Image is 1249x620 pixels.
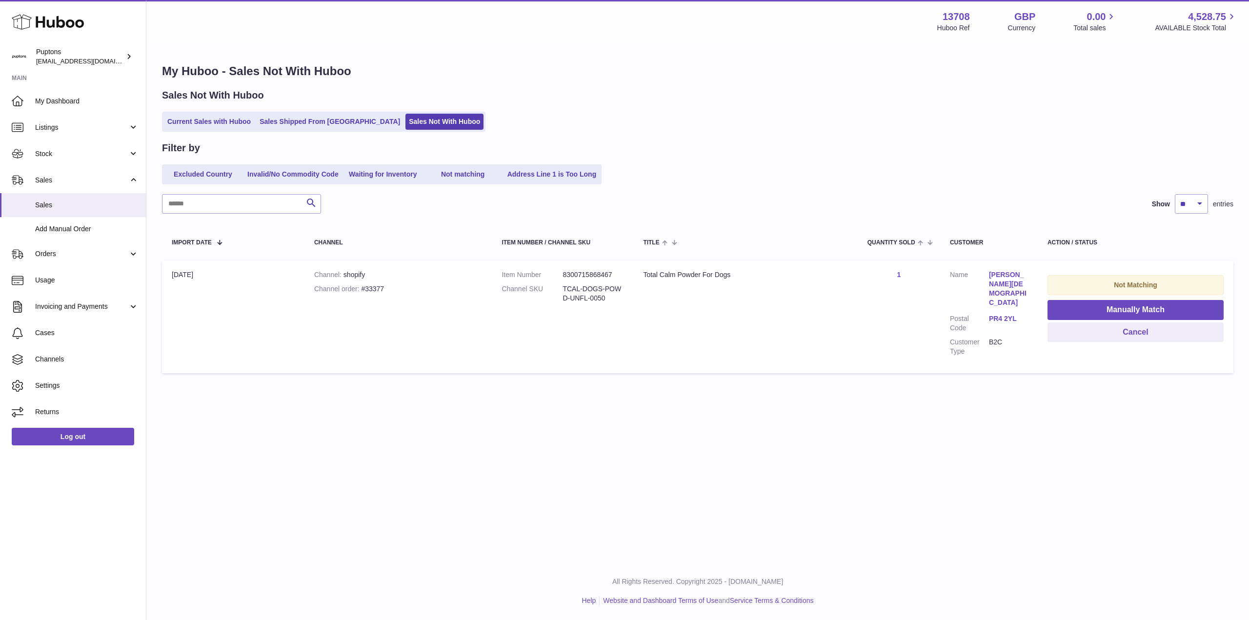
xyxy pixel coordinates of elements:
[1048,300,1224,320] button: Manually Match
[867,240,915,246] span: Quantity Sold
[897,271,901,279] a: 1
[950,314,989,333] dt: Postal Code
[314,270,482,280] div: shopify
[162,260,304,373] td: [DATE]
[502,270,563,280] dt: Item Number
[36,47,124,66] div: Puptons
[643,270,847,280] div: Total Calm Powder For Dogs
[1008,23,1036,33] div: Currency
[1048,240,1224,246] div: Action / Status
[35,302,128,311] span: Invoicing and Payments
[989,314,1028,323] a: PR4 2YL
[1087,10,1106,23] span: 0.00
[344,166,422,182] a: Waiting for Inventory
[35,149,128,159] span: Stock
[244,166,342,182] a: Invalid/No Commodity Code
[256,114,403,130] a: Sales Shipped From [GEOGRAPHIC_DATA]
[164,114,254,130] a: Current Sales with Huboo
[950,240,1028,246] div: Customer
[1152,200,1170,209] label: Show
[1114,281,1157,289] strong: Not Matching
[1155,23,1237,33] span: AVAILABLE Stock Total
[314,271,343,279] strong: Channel
[504,166,600,182] a: Address Line 1 is Too Long
[162,141,200,155] h2: Filter by
[35,276,139,285] span: Usage
[1155,10,1237,33] a: 4,528.75 AVAILABLE Stock Total
[12,428,134,445] a: Log out
[162,63,1233,79] h1: My Huboo - Sales Not With Huboo
[35,355,139,364] span: Channels
[35,123,128,132] span: Listings
[12,49,26,64] img: hello@puptons.com
[582,597,596,604] a: Help
[314,285,362,293] strong: Channel order
[35,97,139,106] span: My Dashboard
[1073,10,1117,33] a: 0.00 Total sales
[502,240,624,246] div: Item Number / Channel SKU
[563,284,624,303] dd: TCAL-DOGS-POWD-UNFL-0050
[314,284,482,294] div: #33377
[950,270,989,310] dt: Name
[950,338,989,356] dt: Customer Type
[35,249,128,259] span: Orders
[35,224,139,234] span: Add Manual Order
[730,597,814,604] a: Service Terms & Conditions
[989,270,1028,307] a: [PERSON_NAME][DEMOGRAPHIC_DATA]
[36,57,143,65] span: [EMAIL_ADDRESS][DOMAIN_NAME]
[1213,200,1233,209] span: entries
[35,200,139,210] span: Sales
[1014,10,1035,23] strong: GBP
[603,597,718,604] a: Website and Dashboard Terms of Use
[563,270,624,280] dd: 8300715868467
[643,240,659,246] span: Title
[162,89,264,102] h2: Sales Not With Huboo
[35,407,139,417] span: Returns
[989,338,1028,356] dd: B2C
[943,10,970,23] strong: 13708
[35,176,128,185] span: Sales
[600,596,813,605] li: and
[937,23,970,33] div: Huboo Ref
[1073,23,1117,33] span: Total sales
[172,240,212,246] span: Import date
[424,166,502,182] a: Not matching
[35,328,139,338] span: Cases
[1048,322,1224,342] button: Cancel
[405,114,483,130] a: Sales Not With Huboo
[502,284,563,303] dt: Channel SKU
[35,381,139,390] span: Settings
[314,240,482,246] div: Channel
[164,166,242,182] a: Excluded Country
[1188,10,1226,23] span: 4,528.75
[154,577,1241,586] p: All Rights Reserved. Copyright 2025 - [DOMAIN_NAME]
